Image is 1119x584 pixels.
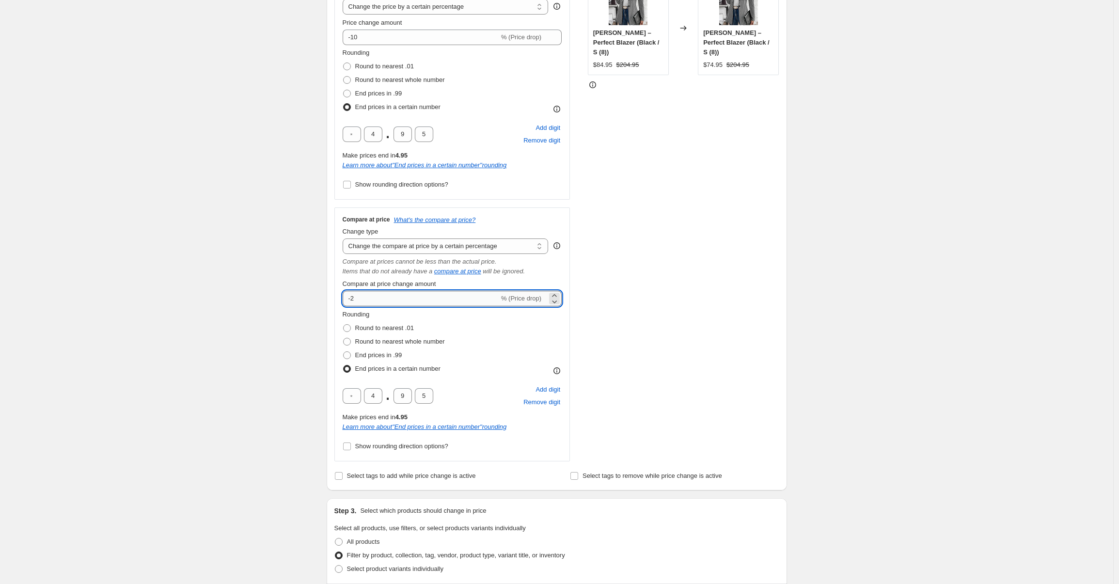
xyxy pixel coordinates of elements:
[385,126,391,142] span: .
[347,472,476,479] span: Select tags to add while price change is active
[364,126,382,142] input: ﹡
[355,103,441,110] span: End prices in a certain number
[726,60,749,70] strike: $204.95
[343,228,378,235] span: Change type
[355,324,414,331] span: Round to nearest .01
[394,126,412,142] input: ﹡
[355,90,402,97] span: End prices in .99
[334,524,526,532] span: Select all products, use filters, or select products variants individually
[536,123,560,133] span: Add digit
[552,1,562,11] div: help
[343,126,361,142] input: ﹡
[395,152,408,159] b: 4.95
[593,29,660,56] span: [PERSON_NAME] – Perfect Blazer (Black / S (8))
[552,241,562,251] div: help
[343,216,390,223] h3: Compare at price
[343,413,408,421] span: Make prices end in
[343,152,408,159] span: Make prices end in
[355,338,445,345] span: Round to nearest whole number
[523,397,560,407] span: Remove digit
[343,423,507,430] i: Learn more about " End prices in a certain number " rounding
[434,268,481,275] button: compare at price
[343,30,499,45] input: -15
[355,442,448,450] span: Show rounding direction options?
[355,63,414,70] span: Round to nearest .01
[616,60,639,70] strike: $204.95
[536,385,560,395] span: Add digit
[415,126,433,142] input: ﹡
[483,268,525,275] i: will be ignored.
[347,538,380,545] span: All products
[343,311,370,318] span: Rounding
[385,388,391,404] span: .
[343,291,499,306] input: -15
[343,49,370,56] span: Rounding
[360,506,486,516] p: Select which products should change in price
[343,388,361,404] input: ﹡
[343,19,402,26] span: Price change amount
[343,423,507,430] a: Learn more about"End prices in a certain number"rounding
[703,60,723,70] div: $74.95
[355,351,402,359] span: End prices in .99
[522,396,562,409] button: Remove placeholder
[343,161,507,169] a: Learn more about"End prices in a certain number"rounding
[522,134,562,147] button: Remove placeholder
[334,506,357,516] h2: Step 3.
[415,388,433,404] input: ﹡
[343,258,497,265] i: Compare at prices cannot be less than the actual price.
[593,60,613,70] div: $84.95
[364,388,382,404] input: ﹡
[501,33,541,41] span: % (Price drop)
[703,29,770,56] span: [PERSON_NAME] – Perfect Blazer (Black / S (8))
[523,136,560,145] span: Remove digit
[355,181,448,188] span: Show rounding direction options?
[534,122,562,134] button: Add placeholder
[395,413,408,421] b: 4.95
[355,365,441,372] span: End prices in a certain number
[355,76,445,83] span: Round to nearest whole number
[583,472,722,479] span: Select tags to remove while price change is active
[347,552,565,559] span: Filter by product, collection, tag, vendor, product type, variant title, or inventory
[343,268,433,275] i: Items that do not already have a
[501,295,541,302] span: % (Price drop)
[343,161,507,169] i: Learn more about " End prices in a certain number " rounding
[394,388,412,404] input: ﹡
[394,216,476,223] button: What's the compare at price?
[343,280,436,287] span: Compare at price change amount
[534,383,562,396] button: Add placeholder
[347,565,443,572] span: Select product variants individually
